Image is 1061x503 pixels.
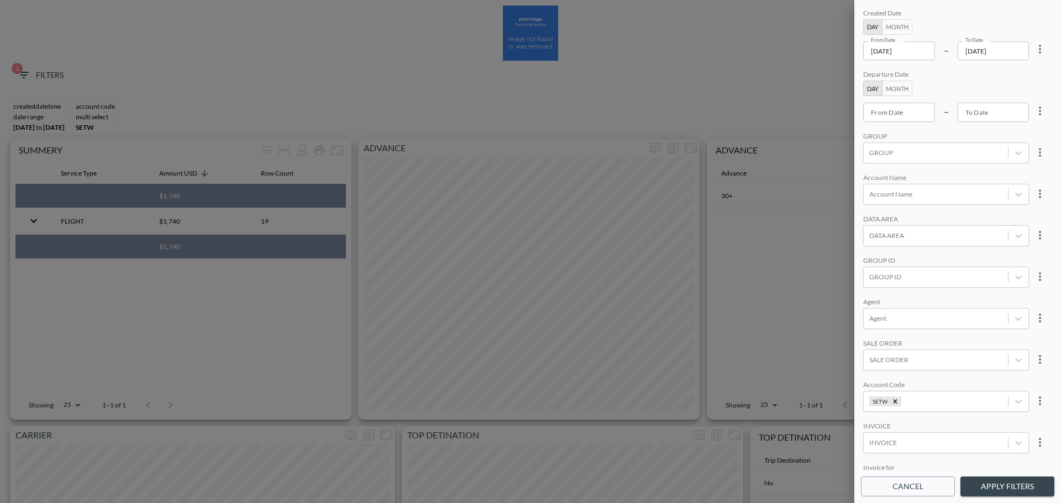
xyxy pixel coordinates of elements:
[1029,431,1051,453] button: more
[863,380,1052,412] div: SETW
[863,422,1029,432] div: INVOICE
[1029,266,1051,288] button: more
[863,132,1029,142] div: GROUP
[1029,141,1051,163] button: more
[944,44,949,56] p: –
[1029,224,1051,246] button: more
[882,19,912,35] button: Month
[1029,183,1051,205] button: more
[1029,307,1051,329] button: more
[863,70,1029,81] div: Departure Date
[960,476,1054,497] button: Apply Filters
[863,103,935,121] input: YYYY-MM-DD
[863,81,883,96] button: Day
[958,103,1030,121] input: YYYY-MM-DD
[882,81,912,96] button: Month
[1029,100,1051,122] button: more
[863,380,1029,391] div: Account Code
[863,19,883,35] button: Day
[1029,348,1051,370] button: more
[889,396,901,406] div: Remove SETW
[863,215,1029,225] div: DATA AREA
[863,463,1029,474] div: Invoice for
[958,41,1030,60] input: YYYY-MM-DD
[944,105,949,118] p: –
[863,339,1029,350] div: SALE ORDER
[869,396,889,406] div: SETW
[863,9,1052,60] div: 2025-01-012025-08-31
[861,476,955,497] button: Cancel
[1029,390,1051,412] button: more
[863,41,935,60] input: YYYY-MM-DD
[863,298,1029,308] div: Agent
[965,36,983,44] label: To Date
[871,36,895,44] label: From Date
[863,173,1029,184] div: Account Name
[863,9,1029,19] div: Created Date
[1029,38,1051,60] button: more
[863,256,1029,267] div: GROUP ID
